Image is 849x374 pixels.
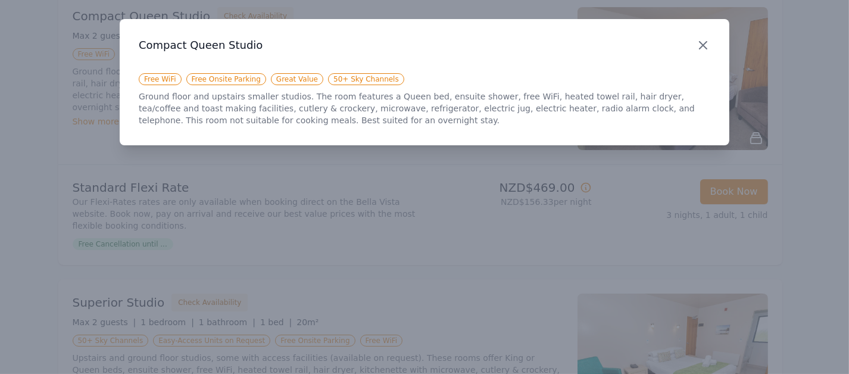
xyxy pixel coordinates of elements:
[139,91,710,126] p: Ground floor and upstairs smaller studios. The room features a Queen bed, ensuite shower, free Wi...
[139,73,182,85] span: Free WiFi
[186,73,266,85] span: Free Onsite Parking
[271,73,323,85] span: Great Value
[139,38,710,52] h3: Compact Queen Studio
[328,73,404,85] span: 50+ Sky Channels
